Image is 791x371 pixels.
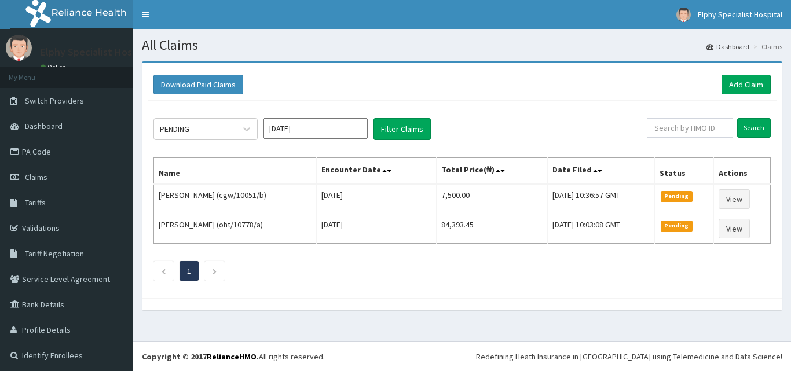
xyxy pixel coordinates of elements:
[676,8,691,22] img: User Image
[25,172,47,182] span: Claims
[25,95,84,106] span: Switch Providers
[476,351,782,362] div: Redefining Heath Insurance in [GEOGRAPHIC_DATA] using Telemedicine and Data Science!
[142,351,259,362] strong: Copyright © 2017 .
[25,248,84,259] span: Tariff Negotiation
[41,63,68,71] a: Online
[706,42,749,52] a: Dashboard
[661,191,693,201] span: Pending
[133,341,791,371] footer: All rights reserved.
[154,184,317,214] td: [PERSON_NAME] (cgw/10051/b)
[161,266,166,276] a: Previous page
[722,75,771,94] a: Add Claim
[373,118,431,140] button: Filter Claims
[207,351,257,362] a: RelianceHMO
[154,158,317,185] th: Name
[263,118,368,139] input: Select Month and Year
[719,189,750,209] a: View
[25,121,63,131] span: Dashboard
[719,219,750,238] a: View
[547,184,654,214] td: [DATE] 10:36:57 GMT
[154,214,317,244] td: [PERSON_NAME] (oht/10778/a)
[316,184,436,214] td: [DATE]
[6,35,32,61] img: User Image
[160,123,189,135] div: PENDING
[661,221,693,231] span: Pending
[25,197,46,208] span: Tariffs
[647,118,733,138] input: Search by HMO ID
[737,118,771,138] input: Search
[153,75,243,94] button: Download Paid Claims
[41,47,153,57] p: Elphy Specialist Hospital
[698,9,782,20] span: Elphy Specialist Hospital
[547,214,654,244] td: [DATE] 10:03:08 GMT
[142,38,782,53] h1: All Claims
[316,214,436,244] td: [DATE]
[547,158,654,185] th: Date Filed
[436,214,547,244] td: 84,393.45
[436,184,547,214] td: 7,500.00
[187,266,191,276] a: Page 1 is your current page
[713,158,770,185] th: Actions
[436,158,547,185] th: Total Price(₦)
[212,266,217,276] a: Next page
[316,158,436,185] th: Encounter Date
[750,42,782,52] li: Claims
[655,158,714,185] th: Status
